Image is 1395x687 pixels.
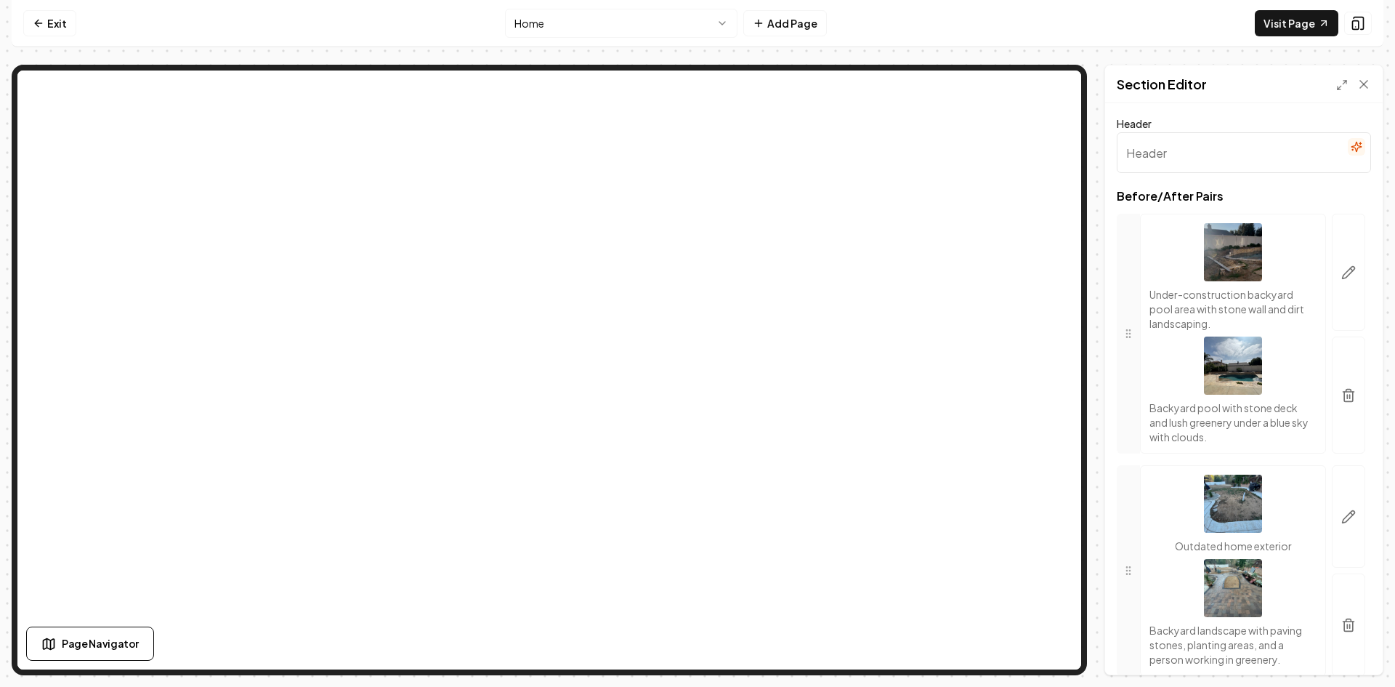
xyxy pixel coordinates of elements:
[1204,223,1262,281] img: Under-construction backyard pool area with stone wall and dirt landscaping.
[1149,401,1317,444] p: Backyard pool with stone deck and lush greenery under a blue sky with clouds.
[1204,475,1262,533] img: Outdated home exterior
[1117,132,1371,173] input: Header
[23,10,76,36] a: Exit
[1149,623,1317,667] p: Backyard landscape with paving stones, planting areas, and a person working in greenery.
[1204,559,1262,617] img: Backyard landscape with paving stones, planting areas, and a person working in greenery.
[1117,190,1371,202] span: Before/After Pairs
[62,636,139,651] span: Page Navigator
[1204,337,1262,395] img: Backyard pool with stone deck and lush greenery under a blue sky with clouds.
[26,627,154,661] button: Page Navigator
[1175,539,1292,553] p: Outdated home exterior
[743,10,827,36] button: Add Page
[1117,117,1152,130] label: Header
[1255,10,1338,36] a: Visit Page
[1117,74,1207,95] h2: Section Editor
[1149,287,1317,331] p: Under-construction backyard pool area with stone wall and dirt landscaping.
